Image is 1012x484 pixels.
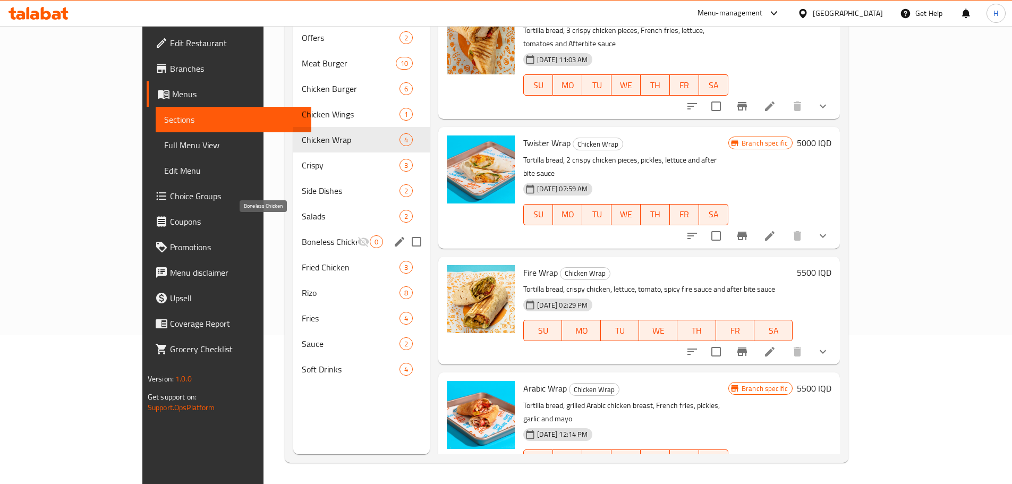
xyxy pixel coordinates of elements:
[670,449,699,471] button: FR
[562,320,600,341] button: MO
[293,152,430,178] div: Crispy3
[645,452,666,468] span: TH
[810,94,836,119] button: show more
[302,363,399,376] div: Soft Drinks
[682,323,711,338] span: TH
[302,261,399,274] div: Fried Chicken
[302,312,399,325] span: Fries
[400,109,412,120] span: 1
[400,160,412,171] span: 3
[170,190,303,202] span: Choice Groups
[560,267,610,279] span: Chicken Wrap
[720,323,750,338] span: FR
[557,452,578,468] span: MO
[705,95,727,117] span: Select to update
[523,74,553,96] button: SU
[147,209,311,234] a: Coupons
[528,78,549,93] span: SU
[170,266,303,279] span: Menu disclaimer
[582,449,611,471] button: TU
[817,100,829,113] svg: Show Choices
[557,78,578,93] span: MO
[370,235,383,248] div: items
[528,323,558,338] span: SU
[302,108,399,121] span: Chicken Wings
[703,207,724,222] span: SA
[293,305,430,331] div: Fries4
[703,78,724,93] span: SA
[639,320,677,341] button: WE
[164,113,303,126] span: Sections
[569,384,619,396] span: Chicken Wrap
[797,381,831,396] h6: 5500 IQD
[147,285,311,311] a: Upsell
[699,204,728,225] button: SA
[703,452,724,468] span: SA
[797,265,831,280] h6: 5500 IQD
[302,82,399,95] div: Chicken Burger
[148,372,174,386] span: Version:
[523,320,562,341] button: SU
[810,339,836,364] button: show more
[399,82,413,95] div: items
[400,339,412,349] span: 2
[670,74,699,96] button: FR
[523,449,553,471] button: SU
[674,78,695,93] span: FR
[170,292,303,304] span: Upsell
[147,311,311,336] a: Coverage Report
[785,339,810,364] button: delete
[705,341,727,363] span: Select to update
[293,331,430,356] div: Sauce2
[293,356,430,382] div: Soft Drinks4
[586,452,607,468] span: TU
[785,223,810,249] button: delete
[533,300,592,310] span: [DATE] 02:29 PM
[156,158,311,183] a: Edit Menu
[396,57,413,70] div: items
[148,390,197,404] span: Get support on:
[399,133,413,146] div: items
[523,399,728,426] p: Tortilla bread, grilled Arabic chicken breast, French fries, pickles, garlic and mayo
[293,50,430,76] div: Meat Burger10
[679,339,705,364] button: sort-choices
[679,223,705,249] button: sort-choices
[302,337,399,350] div: Sauce
[302,133,399,146] span: Chicken Wrap
[759,323,788,338] span: SA
[729,223,755,249] button: Branch-specific-item
[302,57,396,70] span: Meat Burger
[147,183,311,209] a: Choice Groups
[392,234,407,250] button: edit
[641,449,670,471] button: TH
[679,94,705,119] button: sort-choices
[616,207,636,222] span: WE
[528,452,549,468] span: SU
[156,132,311,158] a: Full Menu View
[582,74,611,96] button: TU
[566,323,596,338] span: MO
[293,76,430,101] div: Chicken Burger6
[170,215,303,228] span: Coupons
[523,154,728,180] p: Tortilla bread, 2 crispy chicken pieces, pickles, lettuce and after bite sauce
[175,372,192,386] span: 1.0.0
[447,265,515,333] img: Fire Wrap
[553,74,582,96] button: MO
[170,62,303,75] span: Branches
[400,211,412,222] span: 2
[586,207,607,222] span: TU
[447,381,515,449] img: Arabic Wrap
[400,288,412,298] span: 8
[302,31,399,44] span: Offers
[754,320,793,341] button: SA
[523,24,728,50] p: Tortilla bread, 3 crispy chicken pieces, French fries, lettuce, tomatoes and Afterbite sauce
[523,283,793,296] p: Tortilla bread, crispy chicken, lettuce, tomato, spicy fire sauce and after bite sauce
[641,204,670,225] button: TH
[147,30,311,56] a: Edit Restaurant
[817,345,829,358] svg: Show Choices
[810,223,836,249] button: show more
